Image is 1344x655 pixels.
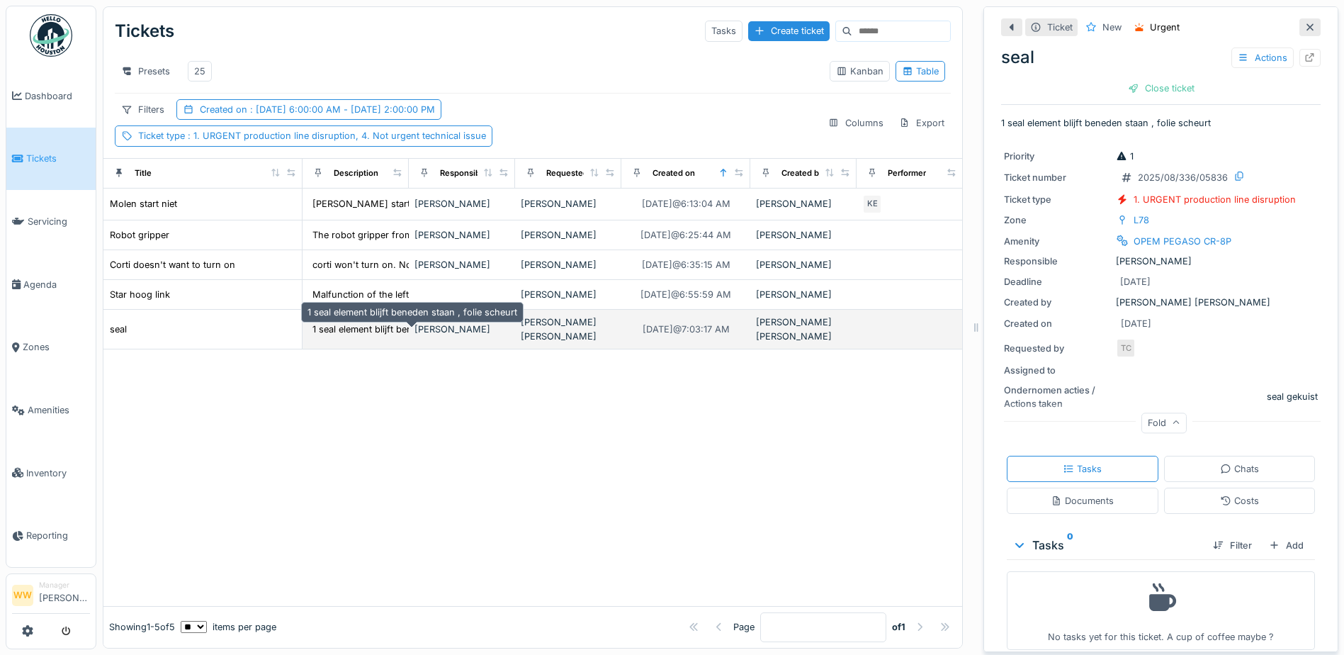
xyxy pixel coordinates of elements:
[1220,494,1259,508] div: Costs
[756,228,851,242] div: [PERSON_NAME]
[110,197,177,211] div: Molen start niet
[312,228,529,242] div: The robot gripper from grandi machine, is not w...
[30,14,72,57] img: Badge_color-CXgf-gQk.svg
[115,61,176,82] div: Presets
[6,505,96,568] a: Reporting
[6,190,96,253] a: Servicing
[521,228,616,242] div: [PERSON_NAME]
[521,288,616,301] div: [PERSON_NAME]
[194,65,205,78] div: 25
[781,167,824,179] div: Created by
[822,113,890,133] div: Columns
[1150,21,1180,34] div: Urgent
[1122,79,1200,98] div: Close ticket
[1134,193,1296,206] div: 1. URGENT production line disruption
[26,529,90,542] span: Reporting
[1120,275,1151,289] div: [DATE]
[185,130,486,141] span: : 1. URGENT production line disruption, 4. Not urgent technical issue
[733,620,755,634] div: Page
[301,302,524,323] div: 1 seal element blijft beneden staan , folie scheurt
[1004,254,1110,268] div: Responsible
[200,103,435,116] div: Created on
[642,258,730,271] div: [DATE] @ 6:35:15 AM
[312,323,514,336] div: 1 seal element blijft beneden staan , folie sch...
[1016,578,1306,644] div: No tasks yet for this ticket. A cup of coffee maybe ?
[110,288,170,301] div: Star hoog link
[1267,390,1318,403] div: seal gekuist
[1134,235,1231,248] div: OPEM PEGASO CR-8P
[1004,384,1110,410] div: Ondernomen acties / Actions taken
[705,21,742,41] div: Tasks
[748,21,830,40] div: Create ticket
[902,65,939,78] div: Table
[1004,213,1110,227] div: Zone
[1004,150,1110,163] div: Priority
[6,379,96,442] a: Amenities
[1004,275,1110,289] div: Deadline
[135,167,152,179] div: Title
[1004,317,1110,330] div: Created on
[862,194,882,214] div: KE
[414,258,509,271] div: [PERSON_NAME]
[1004,342,1110,355] div: Requested by
[546,167,600,179] div: Requested by
[1004,364,1110,377] div: Assigned to
[414,197,509,211] div: [PERSON_NAME]
[1116,338,1136,358] div: TC
[836,65,883,78] div: Kanban
[110,258,235,271] div: Corti doesn't want to turn on
[312,288,517,301] div: Malfunction of the left star. There are times w...
[1004,193,1110,206] div: Ticket type
[756,315,851,342] div: [PERSON_NAME] [PERSON_NAME]
[334,167,378,179] div: Description
[110,323,127,336] div: seal
[1207,536,1258,555] div: Filter
[756,258,851,271] div: [PERSON_NAME]
[1263,536,1309,555] div: Add
[1001,45,1321,70] div: seal
[643,323,730,336] div: [DATE] @ 7:03:17 AM
[1051,494,1114,508] div: Documents
[6,65,96,128] a: Dashboard
[23,340,90,354] span: Zones
[28,215,90,228] span: Servicing
[1067,537,1073,554] sup: 0
[888,167,926,179] div: Performer
[181,620,276,634] div: items per page
[26,152,90,165] span: Tickets
[1012,537,1202,554] div: Tasks
[39,580,90,610] li: [PERSON_NAME]
[1138,171,1228,184] div: 2025/08/336/05836
[6,253,96,316] a: Agenda
[1063,462,1102,476] div: Tasks
[1004,235,1110,248] div: Amenity
[521,197,616,211] div: [PERSON_NAME]
[893,113,951,133] div: Export
[115,13,174,50] div: Tickets
[110,228,169,242] div: Robot gripper
[640,228,731,242] div: [DATE] @ 6:25:44 AM
[892,620,905,634] strong: of 1
[1220,462,1259,476] div: Chats
[440,167,487,179] div: Responsible
[1047,21,1073,34] div: Ticket
[39,580,90,590] div: Manager
[12,585,33,606] li: WW
[414,228,509,242] div: [PERSON_NAME]
[1001,116,1321,130] p: 1 seal element blijft beneden staan , folie scheurt
[28,403,90,417] span: Amenities
[312,258,524,271] div: corti won't turn on. No response to the reset b...
[23,278,90,291] span: Agenda
[247,104,435,115] span: : [DATE] 6:00:00 AM - [DATE] 2:00:00 PM
[640,288,731,301] div: [DATE] @ 6:55:59 AM
[1102,21,1122,34] div: New
[109,620,175,634] div: Showing 1 - 5 of 5
[1004,296,1318,309] div: [PERSON_NAME] [PERSON_NAME]
[25,89,90,103] span: Dashboard
[6,128,96,191] a: Tickets
[414,323,509,336] div: [PERSON_NAME]
[521,315,616,342] div: [PERSON_NAME] [PERSON_NAME]
[12,580,90,614] a: WW Manager[PERSON_NAME]
[1116,150,1134,163] div: 1
[653,167,695,179] div: Created on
